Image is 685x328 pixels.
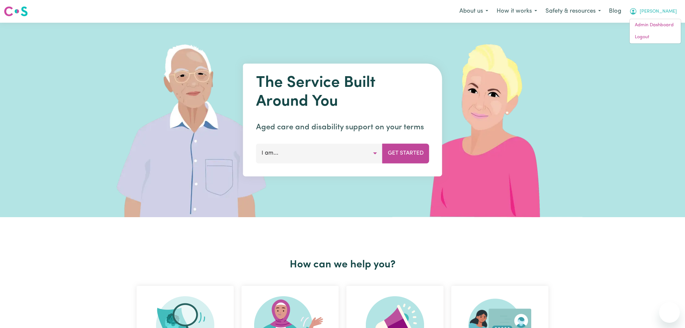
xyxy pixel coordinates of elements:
[382,144,429,163] button: Get Started
[640,8,677,15] span: [PERSON_NAME]
[492,5,541,18] button: How it works
[256,144,383,163] button: I am...
[256,74,429,111] h1: The Service Built Around You
[541,5,605,18] button: Safety & resources
[605,4,625,18] a: Blog
[629,19,681,44] div: My Account
[4,6,28,17] img: Careseekers logo
[4,4,28,19] a: Careseekers logo
[630,31,681,43] a: Logout
[625,5,681,18] button: My Account
[659,302,680,323] iframe: Button to launch messaging window
[630,19,681,31] a: Admin Dashboard
[455,5,492,18] button: About us
[133,259,552,271] h2: How can we help you?
[256,122,429,133] p: Aged care and disability support on your terms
